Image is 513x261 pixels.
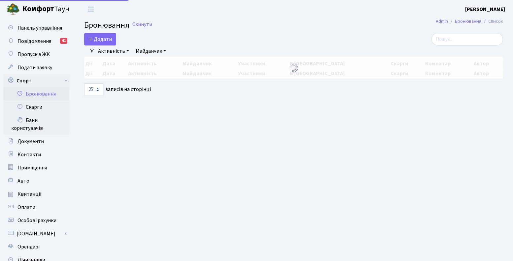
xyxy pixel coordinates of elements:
img: logo.png [7,3,20,16]
a: Контакти [3,148,69,161]
img: Обробка... [289,63,299,73]
a: Орендарі [3,240,69,253]
a: Бронювання [455,18,481,25]
a: Приміщення [3,161,69,174]
label: записів на сторінці [84,83,151,96]
span: Повідомлення [17,38,51,45]
div: 41 [60,38,67,44]
span: Подати заявку [17,64,52,71]
a: Скинути [132,21,152,28]
span: Панель управління [17,24,62,32]
span: Бронювання [84,19,129,31]
span: Орендарі [17,243,40,250]
span: Авто [17,177,29,185]
span: Документи [17,138,44,145]
a: Особові рахунки [3,214,69,227]
a: Документи [3,135,69,148]
a: [DOMAIN_NAME] [3,227,69,240]
span: Квитанції [17,190,42,198]
a: Майданчик [133,45,169,57]
a: Пропуск в ЖК [3,48,69,61]
span: Приміщення [17,164,47,171]
b: Комфорт [22,4,54,14]
a: Авто [3,174,69,188]
span: Пропуск в ЖК [17,51,50,58]
button: Додати [84,33,116,45]
a: Спорт [3,74,69,87]
a: Admin [436,18,448,25]
span: Особові рахунки [17,217,56,224]
span: Таун [22,4,69,15]
li: Список [481,18,503,25]
a: Бронювання [3,87,69,101]
a: Повідомлення41 [3,35,69,48]
a: Бани користувачів [3,114,69,135]
a: Квитанції [3,188,69,201]
nav: breadcrumb [426,14,513,28]
a: Панель управління [3,21,69,35]
a: Скарги [3,101,69,114]
a: Активність [95,45,132,57]
button: Переключити навігацію [83,4,99,14]
a: Оплати [3,201,69,214]
a: [PERSON_NAME] [465,5,505,13]
select: записів на сторінці [84,83,103,96]
span: Контакти [17,151,41,158]
b: [PERSON_NAME] [465,6,505,13]
a: Подати заявку [3,61,69,74]
span: Оплати [17,204,35,211]
input: Пошук... [431,33,503,45]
